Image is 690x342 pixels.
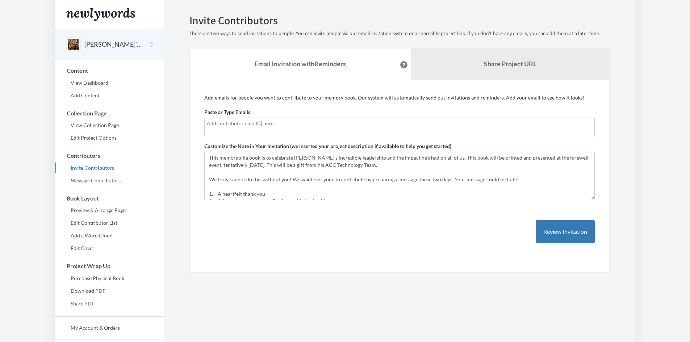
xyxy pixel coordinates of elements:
[189,30,610,37] p: There are two ways to send invitations to people. You can invite people via our email invitation ...
[55,273,164,284] a: Purchase Physical Book
[204,94,595,101] p: Add emails for people you want to contribute to your memory book. Our system will automatically s...
[55,230,164,241] a: Add a Word Cloud
[56,152,164,159] h3: Contributors
[204,109,252,116] label: Paste or Type Emails:
[55,322,164,333] a: My Account & Orders
[55,120,164,131] a: View Collection Page
[55,77,164,88] a: View Dashboard
[55,175,164,186] a: Message Contributors
[189,14,610,26] h2: Invite Contributors
[55,218,164,228] a: Edit Contributor List
[55,286,164,296] a: Download PDF
[55,162,164,173] a: Invite Contributors
[536,220,595,244] button: Review Invitation
[56,195,164,202] h3: Book Layout
[66,8,135,21] img: Newlywords logo
[84,40,143,49] button: [PERSON_NAME]'s ACC Memorabilia
[207,119,590,127] input: Add contributor email(s) here...
[55,243,164,254] a: Edit Cover
[55,132,164,143] a: Edit Project Options
[55,205,164,216] a: Preview & Arrange Pages
[55,90,164,101] a: Add Content
[56,263,164,269] h3: Project Wrap Up
[204,152,595,200] textarea: This memorabilia book is to celebrate [PERSON_NAME]'s incredible leadership and the impact he’s h...
[255,60,346,68] strong: Email Invitation with Reminders
[204,143,451,150] label: Customize the Note in Your Invitation (we inserted your project description if available to help ...
[55,298,164,309] a: Share PDF
[56,67,164,74] h3: Content
[56,110,164,117] h3: Collection Page
[484,60,536,68] b: Share Project URL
